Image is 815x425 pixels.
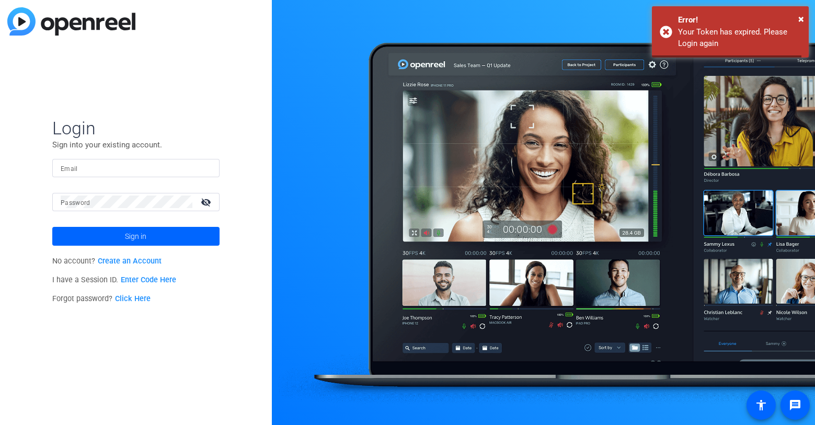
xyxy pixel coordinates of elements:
span: Sign in [125,223,146,249]
span: I have a Session ID. [52,275,176,284]
input: Enter Email Address [61,162,211,174]
a: Click Here [115,294,151,303]
button: Close [798,11,804,27]
mat-label: Email [61,165,78,173]
button: Sign in [52,227,220,246]
div: Error! [678,14,801,26]
mat-icon: visibility_off [194,194,220,210]
img: blue-gradient.svg [7,7,135,36]
div: Your Token has expired. Please Login again [678,26,801,50]
mat-icon: accessibility [755,399,767,411]
span: Login [52,117,220,139]
p: Sign into your existing account. [52,139,220,151]
span: No account? [52,257,162,266]
mat-icon: message [789,399,801,411]
span: Forgot password? [52,294,151,303]
mat-label: Password [61,199,90,206]
a: Enter Code Here [121,275,176,284]
a: Create an Account [98,257,162,266]
span: × [798,13,804,25]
